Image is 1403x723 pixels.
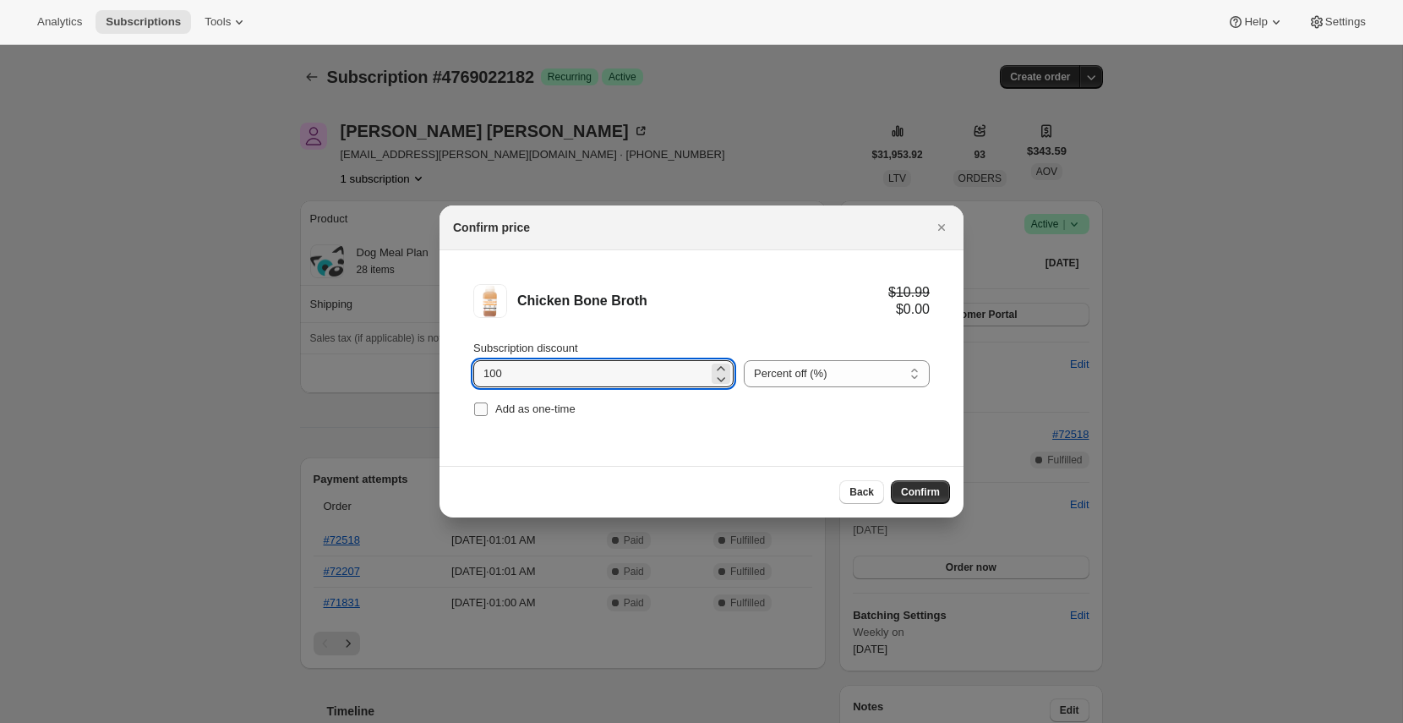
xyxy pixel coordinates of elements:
[891,480,950,504] button: Confirm
[930,216,953,239] button: Close
[888,301,930,318] div: $0.00
[476,284,505,318] img: Chicken Bone Broth
[194,10,258,34] button: Tools
[888,284,930,301] div: $10.99
[473,342,578,354] span: Subscription discount
[849,485,874,499] span: Back
[27,10,92,34] button: Analytics
[495,403,576,415] span: Add as one-time
[106,15,181,29] span: Subscriptions
[1217,10,1294,34] button: Help
[1244,15,1267,29] span: Help
[453,219,530,236] h2: Confirm price
[901,485,940,499] span: Confirm
[517,293,888,309] div: Chicken Bone Broth
[1298,10,1376,34] button: Settings
[96,10,191,34] button: Subscriptions
[839,480,884,504] button: Back
[37,15,82,29] span: Analytics
[1325,15,1366,29] span: Settings
[205,15,231,29] span: Tools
